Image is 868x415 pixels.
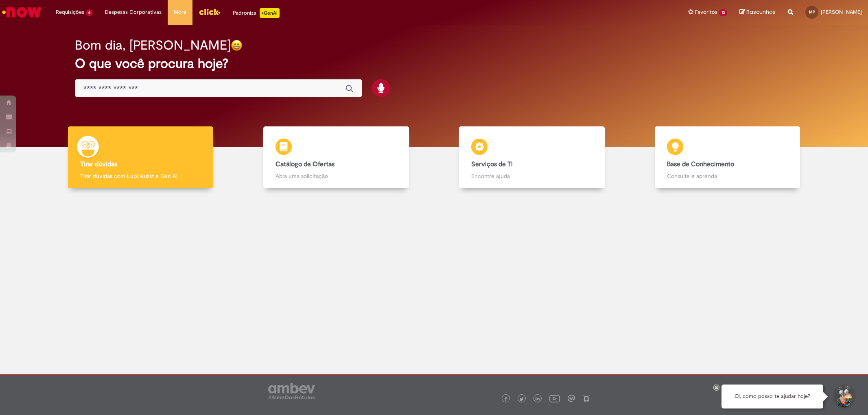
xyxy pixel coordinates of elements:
span: Favoritos [695,8,717,16]
a: Tirar dúvidas Tirar dúvidas com Lupi Assist e Gen Ai [43,126,238,189]
span: MP [809,9,815,15]
span: 6 [86,9,93,16]
img: logo_footer_facebook.png [504,397,508,401]
img: logo_footer_linkedin.png [536,397,540,402]
div: Oi, como posso te ajudar hoje? [722,385,823,408]
b: Tirar dúvidas [80,160,117,168]
a: Rascunhos [739,9,776,16]
p: Consulte e aprenda [667,172,788,180]
div: Padroniza [233,8,280,18]
img: ServiceNow [1,4,43,20]
p: Encontre ajuda [471,172,592,180]
button: Iniciar Conversa de Suporte [831,385,856,409]
b: Catálogo de Ofertas [275,160,335,168]
span: Rascunhos [746,8,776,16]
span: Requisições [56,8,84,16]
span: [PERSON_NAME] [821,9,862,15]
img: logo_footer_youtube.png [549,393,560,404]
span: More [174,8,186,16]
a: Catálogo de Ofertas Abra uma solicitação [238,126,434,189]
p: +GenAi [260,8,280,18]
img: click_logo_yellow_360x200.png [199,6,221,18]
h2: Bom dia, [PERSON_NAME] [75,38,231,52]
h2: O que você procura hoje? [75,56,793,71]
span: Despesas Corporativas [105,8,162,16]
img: logo_footer_twitter.png [520,397,524,401]
p: Tirar dúvidas com Lupi Assist e Gen Ai [80,172,201,180]
a: Serviços de TI Encontre ajuda [434,126,630,189]
img: happy-face.png [231,39,243,51]
img: logo_footer_workplace.png [568,395,575,402]
span: 13 [719,9,727,16]
p: Abra uma solicitação [275,172,396,180]
b: Serviços de TI [471,160,513,168]
img: logo_footer_naosei.png [583,395,590,402]
b: Base de Conhecimento [667,160,734,168]
a: Base de Conhecimento Consulte e aprenda [630,126,825,189]
img: logo_footer_ambev_rotulo_gray.png [268,383,315,399]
